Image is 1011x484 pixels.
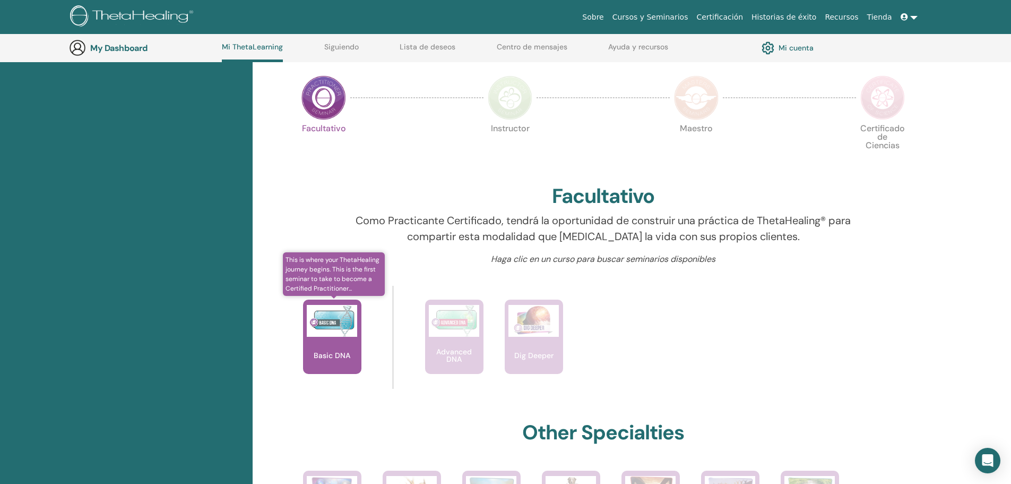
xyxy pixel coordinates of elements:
a: Lista de deseos [400,43,455,60]
p: Maestro [674,124,719,169]
img: Advanced DNA [429,305,479,337]
a: Advanced DNA Advanced DNA [425,300,483,395]
p: Como Practicante Certificado, tendrá la oportunidad de construir una práctica de ThetaHealing® pa... [350,213,857,244]
p: Instructor [488,124,532,169]
a: Siguiendo [324,43,359,60]
a: Mi cuenta [762,39,814,57]
div: Open Intercom Messenger [975,448,1000,473]
p: Basic DNA [309,352,355,359]
img: generic-user-icon.jpg [69,39,86,56]
img: Instructor [488,75,532,120]
img: logo.png [70,5,197,29]
img: Practitioner [301,75,346,120]
p: Dig Deeper [510,352,558,359]
a: Ayuda y recursos [608,43,668,60]
span: This is where your ThetaHealing journey begins. This is the first seminar to take to become a Cer... [283,252,385,296]
img: Dig Deeper [508,305,559,337]
img: Certificate of Science [860,75,905,120]
a: Dig Deeper Dig Deeper [505,300,563,395]
p: Certificado de Ciencias [860,124,905,169]
a: Cursos y Seminarios [608,7,693,27]
a: Mi ThetaLearning [222,43,283,62]
img: cog.svg [762,39,774,57]
p: Facultativo [301,124,346,169]
a: Centro de mensajes [497,43,567,60]
a: Recursos [820,7,862,27]
h2: Facultativo [552,184,654,209]
a: This is where your ThetaHealing journey begins. This is the first seminar to take to become a Cer... [303,300,361,395]
a: Sobre [578,7,608,27]
p: Haga clic en un curso para buscar seminarios disponibles [350,253,857,266]
img: Basic DNA [307,305,357,337]
a: Historias de éxito [747,7,820,27]
h2: Other Specialties [522,421,684,445]
a: Tienda [863,7,896,27]
h3: My Dashboard [90,43,196,53]
img: Master [674,75,719,120]
a: Certificación [692,7,747,27]
p: Advanced DNA [425,348,483,363]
